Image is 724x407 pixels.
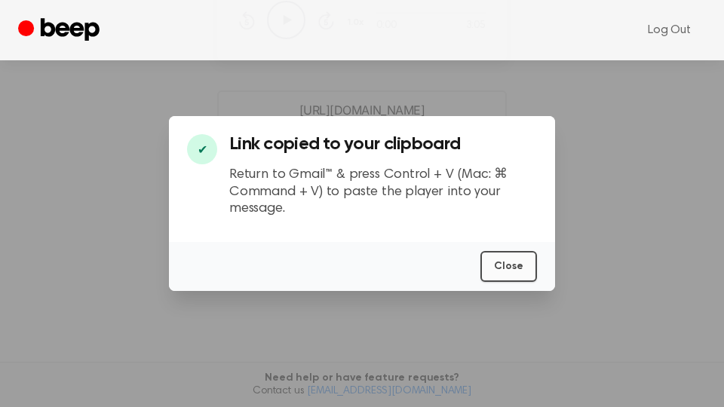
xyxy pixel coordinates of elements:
p: Return to Gmail™ & press Control + V (Mac: ⌘ Command + V) to paste the player into your message. [229,167,537,218]
h3: Link copied to your clipboard [229,134,537,155]
div: ✔ [187,134,217,164]
a: Beep [18,16,103,45]
a: Log Out [633,12,706,48]
button: Close [480,251,537,282]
